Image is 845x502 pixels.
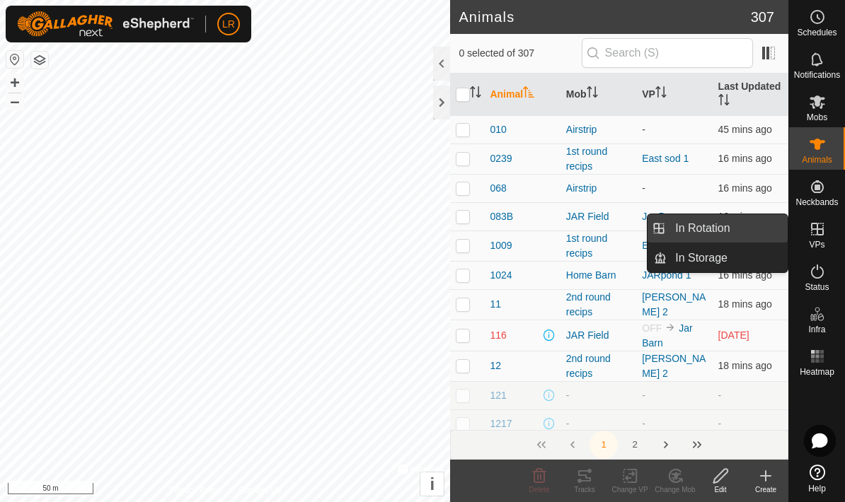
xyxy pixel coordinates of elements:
[6,74,23,91] button: +
[239,484,281,496] a: Contact Us
[683,431,711,459] button: Last Page
[621,431,649,459] button: 2
[490,151,512,166] span: 0239
[642,418,645,429] app-display-virtual-paddock-transition: -
[636,74,712,116] th: VP
[169,484,222,496] a: Privacy Policy
[642,182,645,194] app-display-virtual-paddock-transition: -
[718,96,730,107] p-sorticon: Activate to sort
[566,328,631,343] div: JAR Field
[808,484,826,493] span: Help
[743,484,788,495] div: Create
[807,113,827,122] span: Mobs
[222,17,235,32] span: LR
[484,74,560,116] th: Animal
[642,124,645,135] app-display-virtual-paddock-transition: -
[675,250,728,267] span: In Storage
[809,240,824,249] span: VPs
[800,368,834,376] span: Heatmap
[490,209,513,224] span: 083B
[490,328,506,343] span: 116
[655,88,667,100] p-sorticon: Activate to sort
[652,431,680,459] button: Next Page
[459,46,581,61] span: 0 selected of 307
[642,322,692,349] a: Jar Barn
[642,291,706,317] a: [PERSON_NAME] 2
[566,181,631,196] div: Airstrip
[566,416,631,431] div: -
[642,353,706,379] a: [PERSON_NAME] 2
[718,390,722,401] span: -
[808,325,825,334] span: Infra
[490,238,512,253] span: 1009
[667,244,788,272] a: In Storage
[490,358,501,373] span: 12
[642,153,689,164] a: East sod 1
[718,360,772,371] span: 14 Aug 2025 at 4:01 pm
[490,416,512,431] span: 1217
[718,269,772,281] span: 14 Aug 2025 at 4:03 pm
[6,93,23,110] button: –
[718,182,772,194] span: 14 Aug 2025 at 4:03 pm
[523,88,534,100] p-sorticon: Activate to sort
[648,214,788,243] li: In Rotation
[566,388,631,403] div: -
[718,153,772,164] span: 14 Aug 2025 at 4:02 pm
[751,6,774,28] span: 307
[6,51,23,68] button: Reset Map
[713,74,788,116] th: Last Updated
[566,268,631,283] div: Home Barn
[718,211,772,222] span: 14 Aug 2025 at 4:03 pm
[667,214,788,243] a: In Rotation
[607,484,653,495] div: Change VP
[789,459,845,498] a: Help
[566,351,631,381] div: 2nd round recips
[566,209,631,224] div: JAR Field
[802,156,832,164] span: Animals
[562,484,607,495] div: Tracks
[566,231,631,261] div: 1st round recips
[582,38,753,68] input: Search (S)
[718,418,722,429] span: -
[459,8,750,25] h2: Animals
[642,269,691,281] a: JARpond 1
[718,124,772,135] span: 14 Aug 2025 at 3:34 pm
[698,484,743,495] div: Edit
[529,486,550,494] span: Delete
[795,198,838,206] span: Neckbands
[490,181,506,196] span: 068
[794,71,840,79] span: Notifications
[642,322,662,334] span: OFF
[566,144,631,174] div: 1st round recips
[17,11,194,37] img: Gallagher Logo
[430,474,435,494] span: i
[587,88,598,100] p-sorticon: Activate to sort
[470,88,481,100] p-sorticon: Activate to sort
[490,388,506,403] span: 121
[642,240,689,251] a: East sod 1
[665,322,676,333] img: to
[642,211,679,222] a: Jar Barn
[648,244,788,272] li: In Storage
[31,52,48,69] button: Map Layers
[718,298,772,310] span: 14 Aug 2025 at 4:01 pm
[642,390,645,401] app-display-virtual-paddock-transition: -
[490,297,501,312] span: 11
[718,329,749,341] span: 17 Jul 2025 at 7:31 am
[805,283,829,291] span: Status
[566,290,631,320] div: 2nd round recips
[561,74,636,116] th: Mob
[490,122,506,137] span: 010
[420,472,444,496] button: i
[490,268,512,283] span: 1024
[653,484,698,495] div: Change Mob
[675,220,730,237] span: In Rotation
[590,431,618,459] button: 1
[566,122,631,137] div: Airstrip
[797,28,837,37] span: Schedules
